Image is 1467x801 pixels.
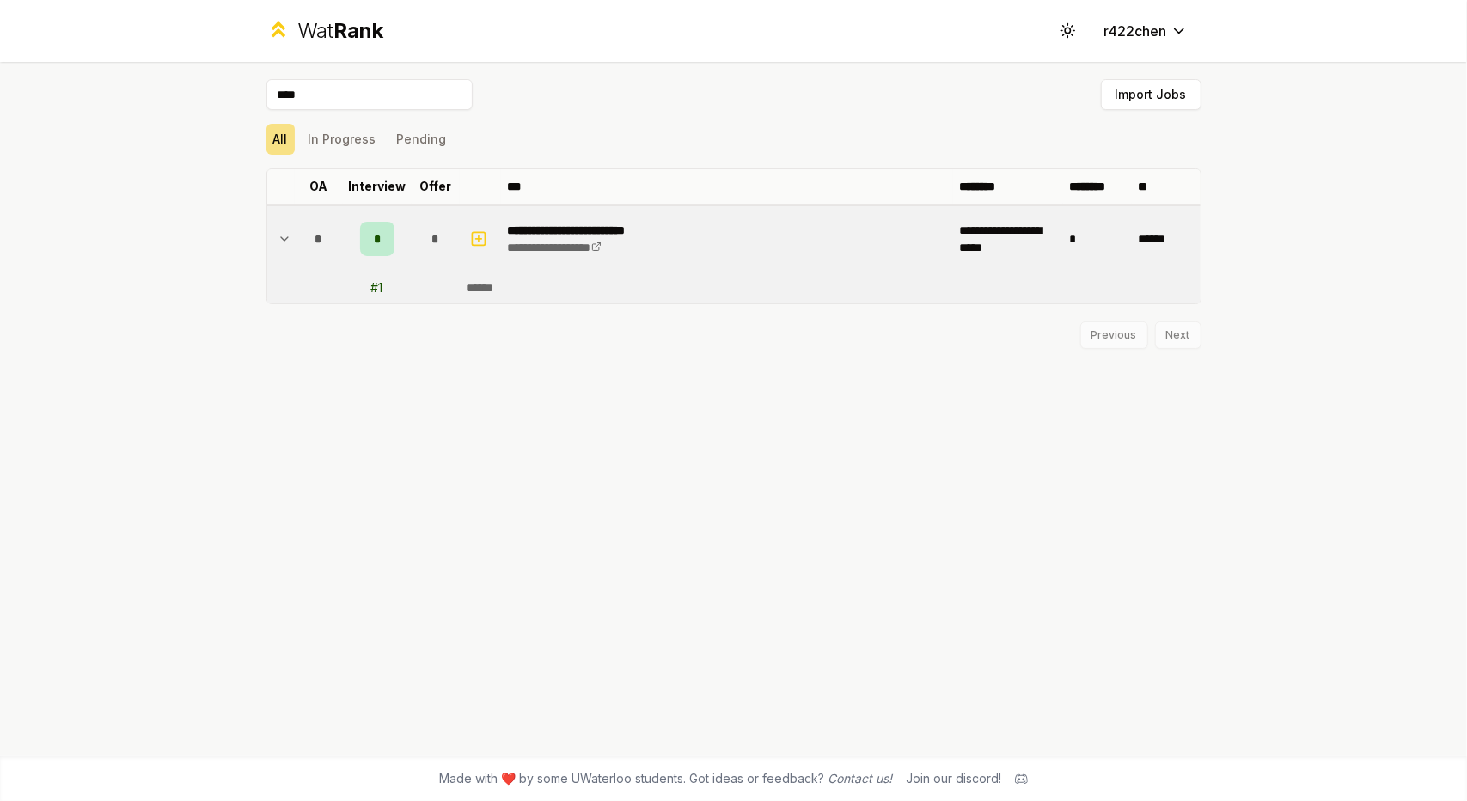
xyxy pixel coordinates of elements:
[390,124,454,155] button: Pending
[297,17,383,45] div: Wat
[1104,21,1167,41] span: r422chen
[439,770,892,787] span: Made with ❤️ by some UWaterloo students. Got ideas or feedback?
[266,17,384,45] a: WatRank
[828,771,892,786] a: Contact us!
[266,124,295,155] button: All
[1101,79,1201,110] button: Import Jobs
[419,178,451,195] p: Offer
[906,770,1001,787] div: Join our discord!
[371,279,383,297] div: # 1
[1091,15,1201,46] button: r422chen
[302,124,383,155] button: In Progress
[309,178,327,195] p: OA
[348,178,406,195] p: Interview
[333,18,383,43] span: Rank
